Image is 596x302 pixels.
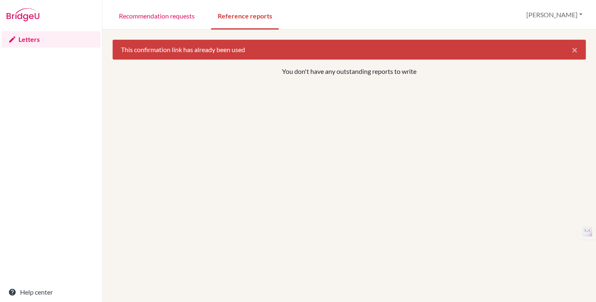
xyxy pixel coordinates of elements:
[2,284,100,300] a: Help center
[523,7,586,23] button: [PERSON_NAME]
[572,43,578,55] span: ×
[2,31,100,48] a: Letters
[564,40,586,59] button: Close
[211,1,279,30] a: Reference reports
[112,1,201,30] a: Recommendation requests
[7,8,39,21] img: Bridge-U
[112,39,586,60] div: This confirmation link has already been used
[158,66,540,76] p: You don't have any outstanding reports to write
